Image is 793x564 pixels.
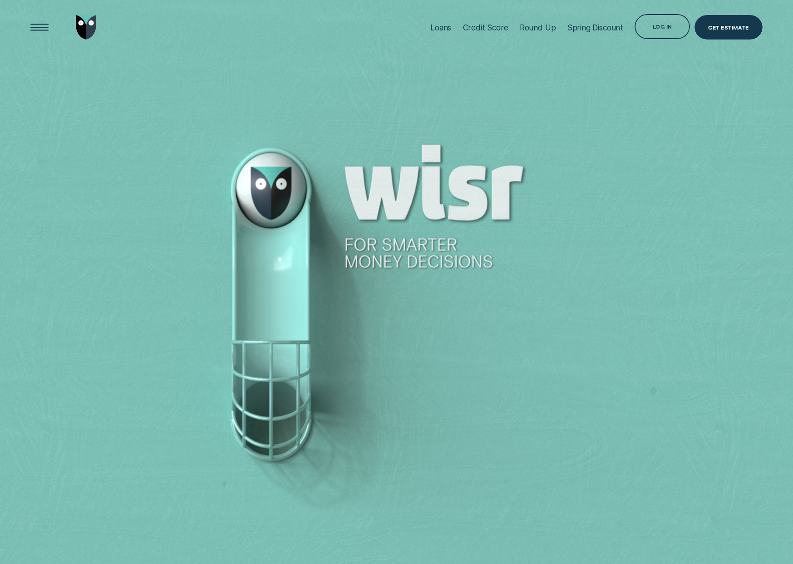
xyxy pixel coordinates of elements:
[76,15,96,40] img: Wisr
[463,23,508,32] div: Credit Score
[430,23,451,32] div: Loans
[567,23,623,32] div: Spring Discount
[635,14,690,39] button: Log in
[520,23,556,32] div: Round Up
[27,15,52,40] button: Open Menu
[694,15,763,40] a: Get Estimate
